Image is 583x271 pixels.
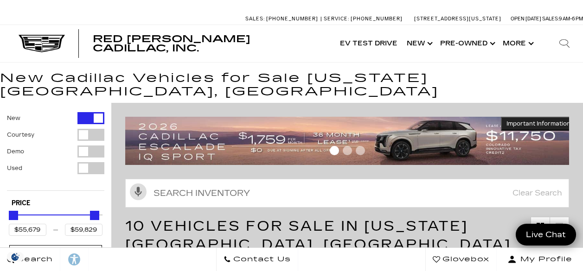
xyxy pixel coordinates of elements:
[19,35,65,52] img: Cadillac Dark Logo with Cadillac White Text
[5,252,26,262] section: Click to Open Cookie Consent Modal
[516,224,576,246] a: Live Chat
[497,248,583,271] button: Open user profile menu
[402,25,436,62] a: New
[9,211,18,220] div: Minimum Price
[7,147,24,156] label: Demo
[498,25,537,62] button: More
[12,199,100,208] h5: Price
[324,16,349,22] span: Service:
[9,224,46,236] input: Minimum
[90,211,99,220] div: Maximum Price
[542,16,559,22] span: Sales:
[245,16,265,22] span: Sales:
[9,208,103,236] div: Price
[506,120,570,127] span: Important Information
[125,179,569,208] input: Search Inventory
[231,253,291,266] span: Contact Us
[5,252,26,262] img: Opt-Out Icon
[125,218,511,253] span: 10 Vehicles for Sale in [US_STATE][GEOGRAPHIC_DATA], [GEOGRAPHIC_DATA]
[7,113,20,123] label: New
[266,16,318,22] span: [PHONE_NUMBER]
[320,16,405,21] a: Service: [PHONE_NUMBER]
[130,183,147,200] svg: Click to toggle on voice search
[14,253,53,266] span: Search
[65,224,103,236] input: Maximum
[511,16,541,22] span: Open [DATE]
[7,112,104,190] div: Filter by Vehicle Type
[343,146,352,155] span: Go to slide 2
[501,117,576,131] button: Important Information
[93,33,250,54] span: Red [PERSON_NAME] Cadillac, Inc.
[9,245,102,270] div: ModelModel
[425,248,497,271] a: Glovebox
[356,146,365,155] span: Go to slide 3
[436,25,498,62] a: Pre-Owned
[245,16,320,21] a: Sales: [PHONE_NUMBER]
[521,229,570,240] span: Live Chat
[351,16,403,22] span: [PHONE_NUMBER]
[7,130,34,139] label: Courtesy
[216,248,298,271] a: Contact Us
[414,16,501,22] a: [STREET_ADDRESS][US_STATE]
[330,146,339,155] span: Go to slide 1
[440,253,489,266] span: Glovebox
[93,34,326,53] a: Red [PERSON_NAME] Cadillac, Inc.
[559,16,583,22] span: 9 AM-6 PM
[335,25,402,62] a: EV Test Drive
[7,164,22,173] label: Used
[125,117,576,165] img: 2509-September-FOM-Escalade-IQ-Lease9
[517,253,572,266] span: My Profile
